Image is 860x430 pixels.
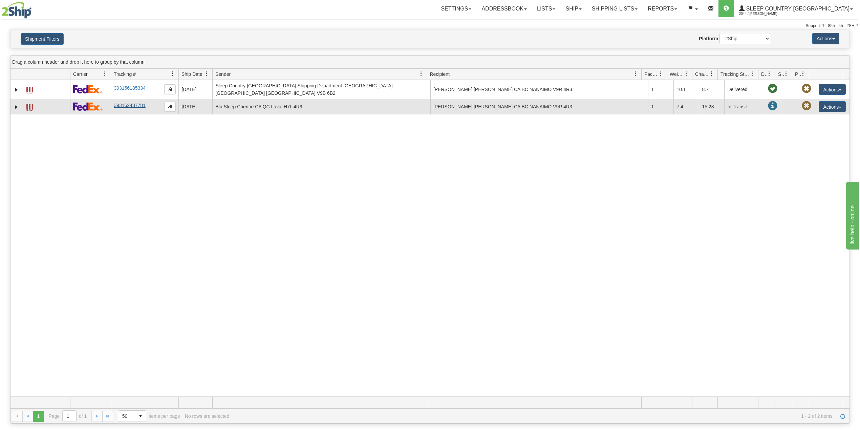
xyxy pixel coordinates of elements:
span: Page 1 [33,411,44,422]
span: Tracking # [114,71,136,78]
span: Weight [670,71,684,78]
a: Sender filter column settings [415,68,427,80]
button: Copy to clipboard [164,84,176,94]
a: Sleep Country [GEOGRAPHIC_DATA] 2044 / [PERSON_NAME] [734,0,858,17]
a: Refresh [837,411,848,422]
a: 393156185334 [114,85,145,91]
span: Charge [695,71,709,78]
div: live help - online [5,4,63,12]
span: 1 - 2 of 2 items [234,413,833,419]
td: 15.28 [699,99,724,114]
span: Pickup Status [795,71,801,78]
span: Sender [215,71,231,78]
img: logo2044.jpg [2,2,31,19]
a: Pickup Status filter column settings [797,68,809,80]
a: Packages filter column settings [655,68,667,80]
div: No rows are selected [185,413,230,419]
span: Pickup Not Assigned [802,101,811,111]
div: grid grouping header [10,56,850,69]
div: Support: 1 - 855 - 55 - 2SHIP [2,23,858,29]
button: Copy to clipboard [164,102,176,112]
a: Recipient filter column settings [630,68,641,80]
a: Carrier filter column settings [99,68,111,80]
a: Ship [560,0,586,17]
a: Label [26,101,33,112]
td: [DATE] [178,99,212,114]
button: Actions [819,101,846,112]
td: 1 [648,99,673,114]
a: Settings [436,0,476,17]
a: Tracking # filter column settings [167,68,178,80]
button: Actions [812,33,839,44]
span: Page of 1 [49,410,87,422]
a: Addressbook [476,0,532,17]
a: 393162437781 [114,103,145,108]
span: Tracking Status [721,71,750,78]
input: Page 1 [63,411,76,422]
a: Shipment Issues filter column settings [780,68,792,80]
td: In Transit [724,99,765,114]
td: 8.71 [699,80,724,99]
span: Pickup Not Assigned [802,84,811,93]
td: Blu Sleep Cherine CA QC Laval H7L 4R9 [212,99,430,114]
a: Delivery Status filter column settings [764,68,775,80]
td: Sleep Country [GEOGRAPHIC_DATA] Shipping Department [GEOGRAPHIC_DATA] [GEOGRAPHIC_DATA] [GEOGRAPH... [212,80,430,99]
span: 50 [122,413,131,420]
button: Actions [819,84,846,95]
span: 2044 / [PERSON_NAME] [739,10,790,17]
td: 7.4 [673,99,699,114]
span: Shipment Issues [778,71,784,78]
td: [DATE] [178,80,212,99]
span: Packages [644,71,659,78]
a: Expand [13,86,20,93]
a: Reports [643,0,682,17]
span: Ship Date [181,71,202,78]
span: select [135,411,146,422]
td: Delivered [724,80,765,99]
label: Platform [699,35,718,42]
span: Recipient [430,71,450,78]
span: Page sizes drop down [118,410,146,422]
button: Shipment Filters [21,33,64,45]
span: On time [768,84,777,93]
span: items per page [118,410,180,422]
img: 2 - FedEx Express® [73,85,103,93]
a: Tracking Status filter column settings [747,68,758,80]
span: Sleep Country [GEOGRAPHIC_DATA] [745,6,850,12]
td: [PERSON_NAME] [PERSON_NAME] CA BC NANAIMO V9R 4R3 [430,99,648,114]
span: In Transit [768,101,777,111]
a: Weight filter column settings [681,68,692,80]
a: Label [26,84,33,94]
a: Lists [532,0,560,17]
td: 10.1 [673,80,699,99]
a: Expand [13,104,20,110]
span: Carrier [73,71,88,78]
td: [PERSON_NAME] [PERSON_NAME] CA BC NANAIMO V9R 4R3 [430,80,648,99]
img: 2 - FedEx Express® [73,102,103,111]
a: Charge filter column settings [706,68,717,80]
a: Shipping lists [587,0,643,17]
span: Delivery Status [761,71,767,78]
td: 1 [648,80,673,99]
a: Ship Date filter column settings [201,68,212,80]
iframe: chat widget [844,180,859,250]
